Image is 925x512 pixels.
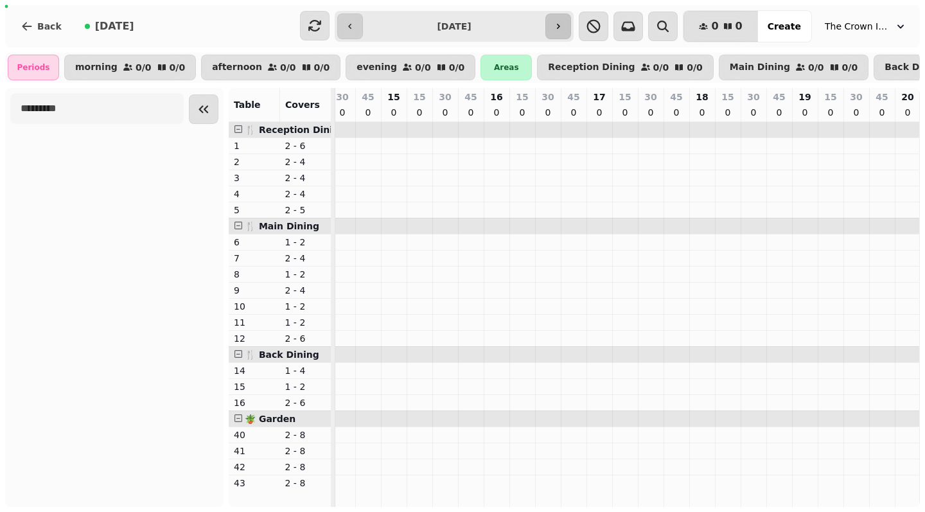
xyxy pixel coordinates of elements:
[670,91,682,103] p: 45
[285,252,326,265] p: 2 - 4
[466,106,476,119] p: 0
[285,477,326,490] p: 2 - 8
[234,300,275,313] p: 10
[877,106,887,119] p: 0
[768,22,801,31] span: Create
[464,91,477,103] p: 45
[901,91,913,103] p: 20
[542,91,554,103] p: 30
[825,106,836,119] p: 0
[234,204,275,216] p: 5
[10,11,72,42] button: Back
[136,63,152,72] p: 0 / 0
[234,100,261,110] span: Table
[808,63,824,72] p: 0 / 0
[653,63,669,72] p: 0 / 0
[357,62,397,73] p: evening
[719,55,868,80] button: Main Dining0/00/0
[593,91,605,103] p: 17
[234,461,275,473] p: 42
[245,414,295,424] span: 🪴 Garden
[64,55,196,80] button: morning0/00/0
[517,106,527,119] p: 0
[95,21,134,31] span: [DATE]
[234,477,275,490] p: 43
[336,91,348,103] p: 30
[567,91,579,103] p: 45
[774,106,784,119] p: 0
[824,91,836,103] p: 15
[516,91,528,103] p: 15
[721,91,734,103] p: 15
[285,428,326,441] p: 2 - 8
[903,106,913,119] p: 0
[747,91,759,103] p: 30
[817,15,915,38] button: The Crown Inn
[696,91,708,103] p: 18
[723,106,733,119] p: 0
[449,63,465,72] p: 0 / 0
[646,106,656,119] p: 0
[234,236,275,249] p: 6
[285,380,326,393] p: 1 - 2
[439,91,451,103] p: 30
[798,91,811,103] p: 19
[285,284,326,297] p: 2 - 4
[285,316,326,329] p: 1 - 2
[842,63,858,72] p: 0 / 0
[683,11,757,42] button: 00
[285,461,326,473] p: 2 - 8
[568,106,579,119] p: 0
[280,63,296,72] p: 0 / 0
[825,20,889,33] span: The Crown Inn
[697,106,707,119] p: 0
[234,364,275,377] p: 14
[234,284,275,297] p: 9
[748,106,759,119] p: 0
[234,380,275,393] p: 15
[440,106,450,119] p: 0
[212,62,262,73] p: afternoon
[285,268,326,281] p: 1 - 2
[800,106,810,119] p: 0
[285,155,326,168] p: 2 - 4
[548,62,635,73] p: Reception Dining
[644,91,656,103] p: 30
[285,364,326,377] p: 1 - 4
[234,252,275,265] p: 7
[387,91,400,103] p: 15
[876,91,888,103] p: 45
[414,106,425,119] p: 0
[736,21,743,31] span: 0
[189,94,218,124] button: Collapse sidebar
[285,172,326,184] p: 2 - 4
[537,55,713,80] button: Reception Dining0/00/0
[234,268,275,281] p: 8
[337,106,348,119] p: 0
[671,106,682,119] p: 0
[850,91,862,103] p: 30
[234,428,275,441] p: 40
[234,332,275,345] p: 12
[620,106,630,119] p: 0
[594,106,604,119] p: 0
[480,55,532,80] div: Areas
[619,91,631,103] p: 15
[234,172,275,184] p: 3
[851,106,861,119] p: 0
[245,221,319,231] span: 🍴 Main Dining
[234,139,275,152] p: 1
[285,396,326,409] p: 2 - 6
[285,204,326,216] p: 2 - 5
[757,11,811,42] button: Create
[730,62,790,73] p: Main Dining
[543,106,553,119] p: 0
[362,91,374,103] p: 45
[346,55,475,80] button: evening0/00/0
[773,91,785,103] p: 45
[285,100,320,110] span: Covers
[285,139,326,152] p: 2 - 6
[234,445,275,457] p: 41
[285,236,326,249] p: 1 - 2
[170,63,186,72] p: 0 / 0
